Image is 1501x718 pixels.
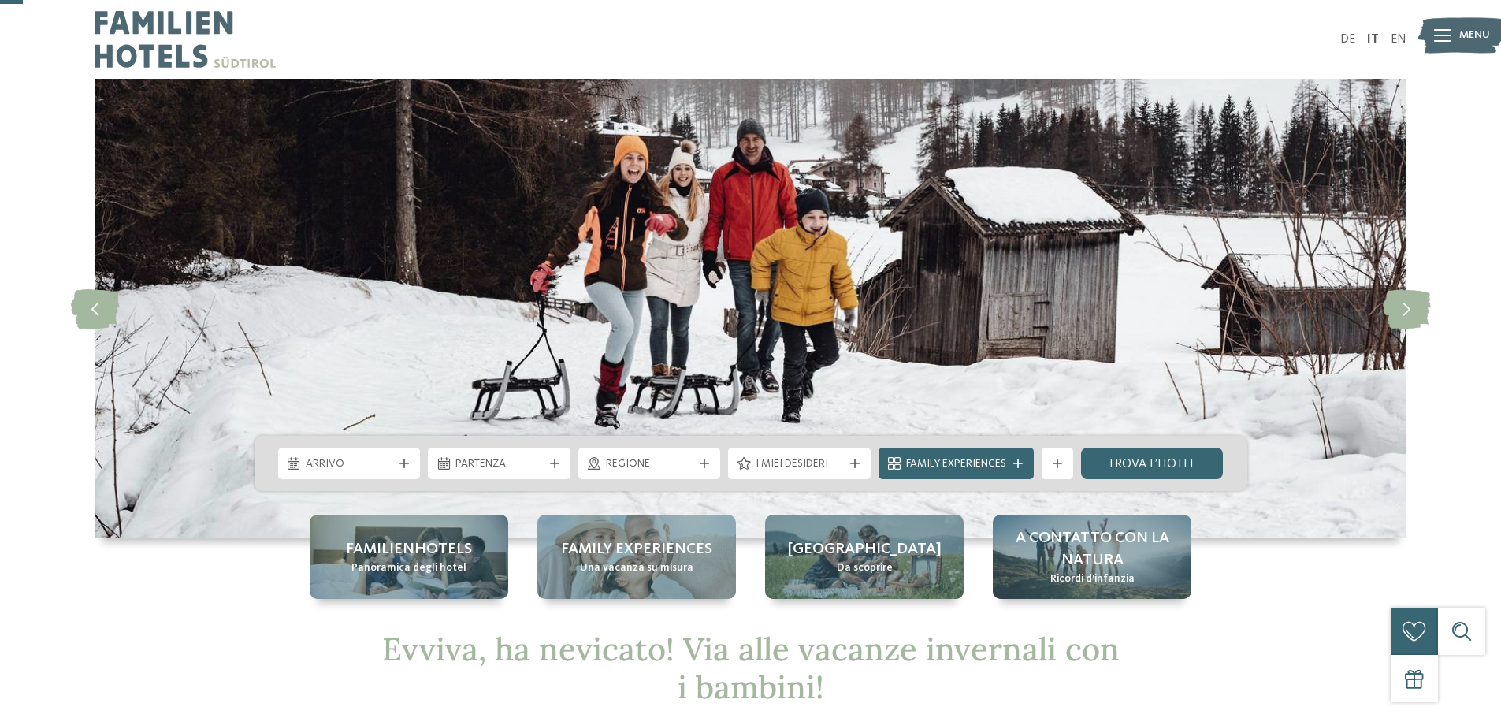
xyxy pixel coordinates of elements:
span: Evviva, ha nevicato! Via alle vacanze invernali con i bambini! [382,629,1120,707]
span: [GEOGRAPHIC_DATA] [788,538,942,560]
span: Menu [1459,28,1490,43]
span: Ricordi d’infanzia [1050,571,1135,587]
span: A contatto con la natura [1009,527,1176,571]
span: Family Experiences [906,456,1006,472]
a: DE [1340,33,1355,46]
span: Una vacanza su misura [580,560,693,576]
a: Vacanze invernali con bambini? Solo in Alto Adige! Family experiences Una vacanza su misura [537,515,736,599]
a: Vacanze invernali con bambini? Solo in Alto Adige! A contatto con la natura Ricordi d’infanzia [993,515,1191,599]
span: Da scoprire [837,560,893,576]
span: Familienhotels [346,538,472,560]
span: Partenza [455,456,543,472]
a: IT [1367,33,1379,46]
span: Regione [606,456,693,472]
a: EN [1391,33,1406,46]
img: Vacanze invernali con bambini? Solo in Alto Adige! [95,79,1406,538]
a: Vacanze invernali con bambini? Solo in Alto Adige! [GEOGRAPHIC_DATA] Da scoprire [765,515,964,599]
span: Family experiences [561,538,712,560]
a: Vacanze invernali con bambini? Solo in Alto Adige! Familienhotels Panoramica degli hotel [310,515,508,599]
span: I miei desideri [756,456,843,472]
span: Arrivo [306,456,393,472]
a: trova l’hotel [1081,448,1224,479]
span: Panoramica degli hotel [351,560,466,576]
